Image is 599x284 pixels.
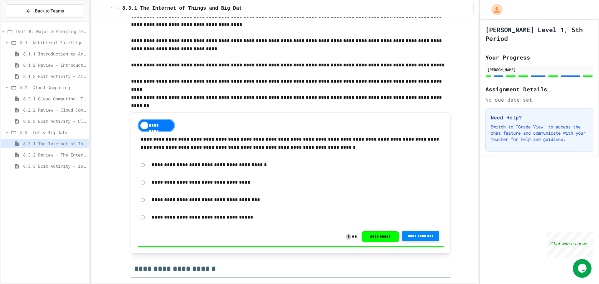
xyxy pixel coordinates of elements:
span: / [110,6,112,11]
span: 8.1.3 Exit Activity - AI Detective [23,73,86,79]
span: 8.3.1 The Internet of Things and Big Data: Our Connected Digital World [122,5,332,12]
span: ... [101,6,108,11]
span: 8.3.1 The Internet of Things and Big Data: Our Connected Digital World [23,140,86,147]
span: 8.3.3 Exit Activity - IoT Data Detective Challenge [23,163,86,169]
span: 8.2: Cloud Computing [20,84,86,91]
span: Back to Teams [35,8,64,14]
h3: Need Help? [491,114,588,121]
span: Unit 8: Major & Emerging Technologies [16,28,86,35]
iframe: chat widget [573,259,593,278]
h2: Your Progress [485,53,593,62]
span: 8.3.2 Review - The Internet of Things and Big Data [23,152,86,158]
h2: Assignment Details [485,85,593,94]
div: [PERSON_NAME] [487,67,592,72]
h1: [PERSON_NAME] Level 1, 5th Period [485,25,593,43]
span: 8.1.1 Introduction to Artificial Intelligence [23,51,86,57]
span: 8.2.2 Review - Cloud Computing [23,107,86,113]
iframe: chat widget [547,232,593,258]
p: Switch to "Grade View" to access the chat feature and communicate with your teacher for help and ... [491,124,588,142]
span: 8.1: Artificial Intelligence Basics [20,39,86,46]
span: 8.3: IoT & Big Data [20,129,86,136]
div: My Account [485,2,504,17]
span: 8.1.2 Review - Introduction to Artificial Intelligence [23,62,86,68]
span: / [118,6,120,11]
div: No due date set [485,96,593,103]
span: 8.2.3 Exit Activity - Cloud Service Detective [23,118,86,124]
span: 8.2.1 Cloud Computing: Transforming the Digital World [23,95,86,102]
